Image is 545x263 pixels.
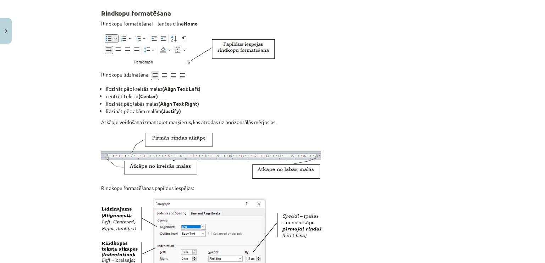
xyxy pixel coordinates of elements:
strong: (Justify) [161,108,181,114]
img: icon-close-lesson-0947bae3869378f0d4975bcd49f059093ad1ed9edebbc8119c70593378902aed.svg [5,29,7,34]
li: centrēt tekstu [106,93,444,100]
li: līdzināt pēc labās malas [106,100,444,107]
p: Rindkopu formatēšanas papildus iespējas: [101,184,444,192]
p: Rindkopu līdzināšana: [101,69,444,81]
li: līdzināt pēc abām malām [106,107,444,115]
li: līdzināt pēc kreisās malas [106,85,444,93]
strong: Rindkopu formatēšana [101,9,171,17]
p: Rindkopu formatēšanai – lentes cilne [101,20,444,27]
strong: (Center) [138,93,158,99]
strong: Home [184,20,198,27]
p: Atkāpju veidošana izmantojot marķierus, kas atrodas uz horizontālās mērjoslas. [101,118,444,126]
strong: (Align Text Left) [162,85,200,92]
strong: (Align Text Right) [158,100,199,107]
